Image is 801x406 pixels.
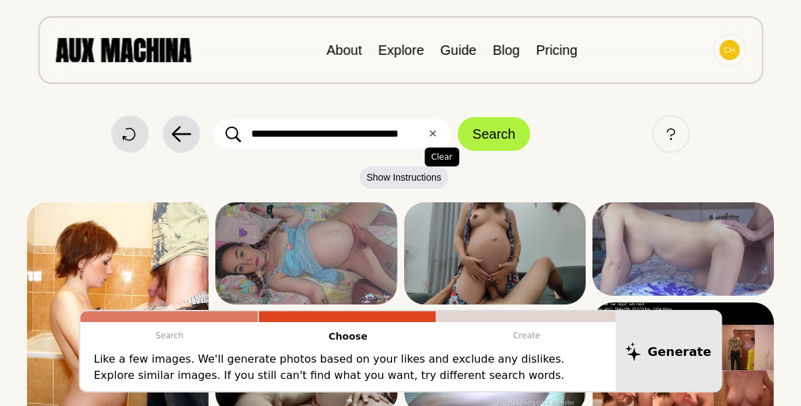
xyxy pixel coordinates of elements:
[458,117,530,151] button: Search
[652,115,690,153] button: Help
[428,126,437,142] button: ✕Clear
[360,166,448,189] button: Show Instructions
[94,351,603,384] p: Like a few images. We'll generate photos based on your likes and exclude any dislikes. Explore si...
[326,43,362,58] a: About
[425,148,459,166] span: Clear
[56,38,191,62] img: AUX MACHINA
[440,43,476,58] a: Guide
[493,43,520,58] a: Blog
[163,115,200,153] button: Back
[592,202,774,296] img: Search result
[378,43,424,58] a: Explore
[81,322,259,349] p: Search
[437,322,616,349] p: Create
[536,43,578,58] a: Pricing
[616,311,721,391] button: Generate
[719,40,739,60] img: Avatar
[404,202,586,304] img: Search result
[215,202,397,304] img: Search result
[259,322,437,351] p: Choose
